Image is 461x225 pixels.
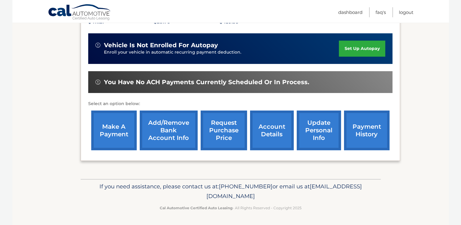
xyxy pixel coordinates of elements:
p: Select an option below: [88,100,393,108]
img: alert-white.svg [95,43,100,48]
a: Logout [399,7,413,17]
a: request purchase price [201,111,247,150]
p: - All Rights Reserved - Copyright 2025 [85,205,377,211]
a: set up autopay [339,41,385,57]
a: make a payment [91,111,137,150]
p: If you need assistance, please contact us at: or email us at [85,182,377,201]
a: Cal Automotive [48,4,112,22]
span: [EMAIL_ADDRESS][DOMAIN_NAME] [206,183,362,200]
strong: Cal Automotive Certified Auto Leasing [160,206,232,210]
a: update personal info [297,111,341,150]
span: vehicle is not enrolled for autopay [104,41,218,49]
p: Enroll your vehicle in automatic recurring payment deduction. [104,49,339,56]
a: Add/Remove bank account info [140,111,198,150]
span: You have no ACH payments currently scheduled or in process. [104,78,309,86]
span: [PHONE_NUMBER] [219,183,272,190]
a: account details [250,111,294,150]
a: Dashboard [338,7,362,17]
a: FAQ's [376,7,386,17]
img: alert-white.svg [95,80,100,84]
a: payment history [344,111,389,150]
